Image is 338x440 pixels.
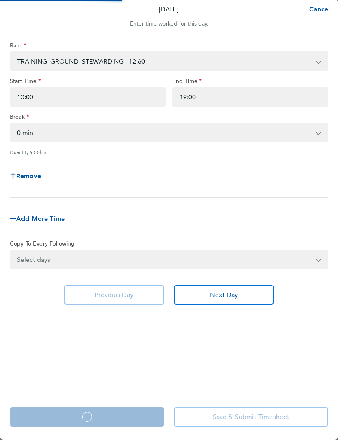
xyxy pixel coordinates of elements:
[172,88,328,107] input: E.g. 18:00
[159,5,178,15] p: [DATE]
[307,6,330,13] span: Cancel
[10,149,328,156] div: Quantity: hrs
[10,240,75,250] label: Copy To Every Following
[16,215,65,223] span: Add More Time
[296,2,338,18] button: Cancel
[10,88,166,107] input: E.g. 08:00
[10,42,26,52] label: Rate
[10,113,29,123] label: Break
[174,286,274,305] button: Next Day
[210,291,238,299] span: Next Day
[10,173,41,180] button: Remove
[172,78,202,88] label: End Time
[10,216,65,222] button: Add More Time
[10,78,41,88] label: Start Time
[16,173,41,180] span: Remove
[30,149,40,156] span: 9.00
